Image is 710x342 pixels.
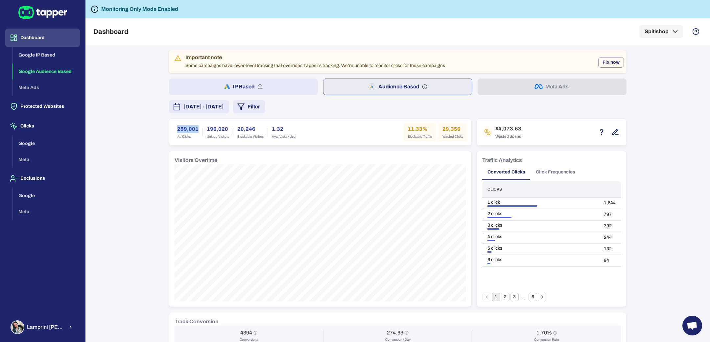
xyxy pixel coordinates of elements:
span: Blockable Visitors [237,134,264,139]
h6: 29,356 [442,125,463,133]
h6: Traffic Analytics [482,156,522,164]
button: Dashboard [5,29,80,47]
a: Google [13,140,80,146]
button: Filter [233,100,265,113]
span: Unique Visitors [207,134,229,139]
svg: Audience based: Search, Display, Shopping, Video Performance Max, Demand Generation [422,84,427,89]
div: Some campaigns have lower-level tracking that overrides Tapper’s tracking. We’re unable to monito... [185,52,445,71]
button: Google [13,188,80,204]
button: Audience Based [323,79,473,95]
div: 3 clicks [487,222,593,228]
button: Google [13,135,80,152]
h6: 259,001 [177,125,199,133]
td: 132 [599,243,621,255]
button: IP Based [169,79,318,95]
button: [DATE] - [DATE] [169,100,229,113]
a: Dashboard [5,34,80,40]
h6: $4,073.63 [495,125,521,133]
button: Go to page 3 [510,293,519,301]
a: Google [13,192,80,198]
span: Conversions [240,337,258,342]
button: Exclusions [5,169,80,188]
a: Protected Websites [5,103,80,109]
div: 2 clicks [487,211,593,217]
button: Click Frequencies [531,164,580,180]
a: Exclusions [5,175,80,181]
a: Clicks [5,123,80,128]
td: 1,644 [599,197,621,209]
span: Avg. Visits / User [272,134,296,139]
svg: Conversions [253,331,257,335]
h5: Dashboard [93,28,128,35]
button: Google IP Based [13,47,80,63]
h6: Visitors Overtime [175,156,217,164]
h6: Track Conversion [175,318,219,326]
td: 797 [599,209,621,220]
div: 1 click [487,199,593,205]
h6: 4394 [240,330,252,336]
svg: Conversion Rate [553,331,557,335]
span: Wasted Clicks [442,134,463,139]
h6: 196,020 [207,125,229,133]
button: Go to page 2 [501,293,509,301]
button: Google Audience Based [13,63,80,80]
button: Fix now [598,57,624,68]
button: Clicks [5,117,80,135]
div: 6 clicks [487,257,593,263]
span: [DATE] - [DATE] [183,103,224,111]
svg: Conversion / Day [405,331,409,335]
nav: pagination navigation [482,293,547,301]
button: Estimation based on the quantity of invalid click x cost-per-click. [596,126,607,138]
button: page 1 [492,293,500,301]
h6: Monitoring Only Mode Enabled [101,5,178,13]
th: Clicks [482,181,599,197]
td: 94 [599,255,621,266]
div: … [519,294,528,300]
h6: 274.63 [387,330,403,336]
a: Google Audience Based [13,68,80,74]
svg: Tapper is not blocking any fraudulent activity for this domain [91,5,99,13]
h6: 1.70% [536,330,552,336]
h6: 20,246 [237,125,264,133]
span: Blockable Traffic [408,134,432,139]
button: Spitishop [639,25,683,38]
button: Go to next page [538,293,546,301]
h6: 1.32 [272,125,296,133]
span: Lamprini [PERSON_NAME] [27,324,64,331]
span: Ad Clicks [177,134,199,139]
button: Lamprini ReppaLamprini [PERSON_NAME] [5,318,80,337]
button: Protected Websites [5,97,80,116]
span: Conversion / Day [385,337,411,342]
span: Wasted Spend [495,134,521,139]
td: 244 [599,232,621,243]
td: 392 [599,220,621,232]
div: Important note [185,54,445,61]
img: Lamprini Reppa [11,321,24,333]
button: Converted Clicks [482,164,531,180]
a: Google IP Based [13,52,80,57]
a: Open chat [682,316,702,335]
button: Go to page 6 [529,293,537,301]
h6: 11.33% [408,125,432,133]
span: Conversion Rate [534,337,559,342]
svg: IP based: Search, Display, and Shopping. [257,84,263,89]
div: 5 clicks [487,245,593,251]
div: 4 clicks [487,234,593,240]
